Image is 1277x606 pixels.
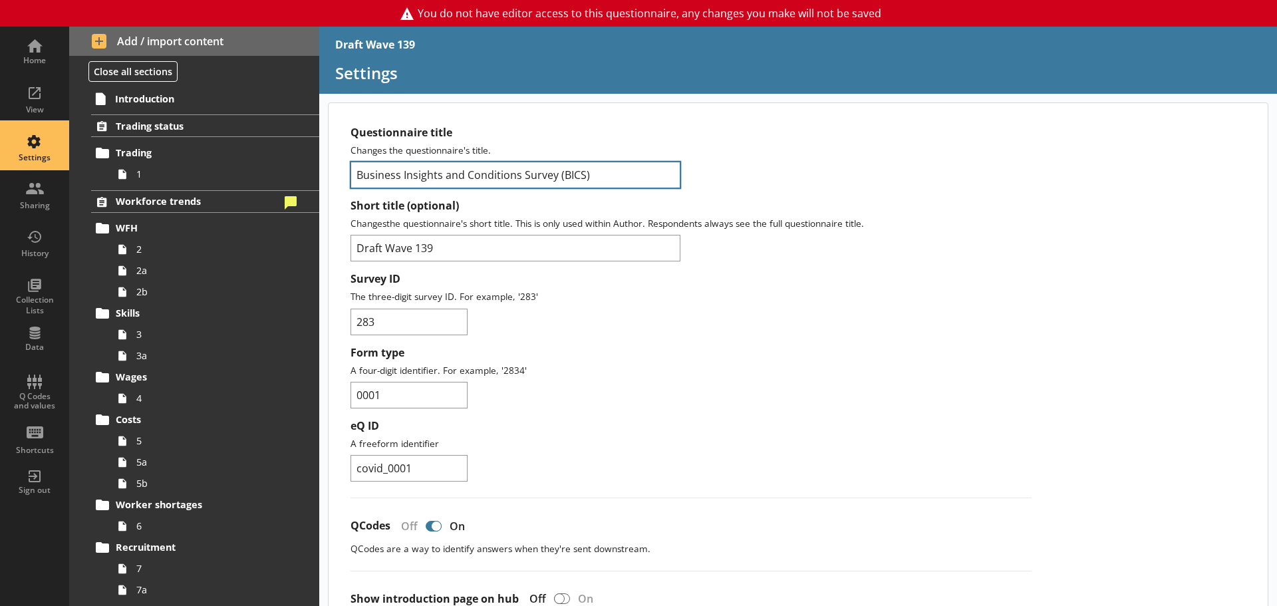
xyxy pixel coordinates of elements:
[91,218,319,239] a: WFH
[351,290,1032,303] p: The three-digit survey ID. For example, '283'
[335,37,415,52] div: Draft Wave 139
[351,437,1032,450] p: A freeform identifier
[69,190,319,601] li: Workforce trendsWFH22a2bSkills33aWages4Costs55a5bWorker shortages6Recruitment77a
[115,92,279,105] span: Introduction
[91,537,319,558] a: Recruitment
[112,579,319,601] a: 7a
[88,61,178,82] button: Close all sections
[97,494,319,537] li: Worker shortages6
[136,562,285,575] span: 7
[11,485,58,496] div: Sign out
[136,328,285,341] span: 3
[136,477,285,490] span: 5b
[97,537,319,601] li: Recruitment77a
[69,27,319,56] button: Add / import content
[11,295,58,315] div: Collection Lists
[91,114,319,137] a: Trading status
[116,120,279,132] span: Trading status
[97,367,319,409] li: Wages4
[136,349,285,362] span: 3a
[97,142,319,185] li: Trading1
[69,114,319,184] li: Trading statusTrading1
[136,168,285,180] span: 1
[97,303,319,367] li: Skills33a
[136,392,285,404] span: 4
[91,190,319,213] a: Workforce trends
[116,498,279,511] span: Worker shortages
[351,126,1032,140] label: Questionnaire title
[444,519,476,533] div: On
[351,364,1032,377] p: A four-digit identifier. For example, '2834'
[11,55,58,66] div: Home
[390,519,423,533] div: Off
[351,144,1032,156] p: Changes the questionnaire's title.
[351,217,1032,229] p: Changes the questionnaire's short title. This is only used within Author. Respondents always see ...
[351,519,390,533] label: QCodes
[97,218,319,303] li: WFH22a2b
[112,452,319,473] a: 5a
[91,409,319,430] a: Costs
[112,430,319,452] a: 5
[112,239,319,260] a: 2
[91,494,319,516] a: Worker shortages
[112,260,319,281] a: 2a
[112,516,319,537] a: 6
[112,345,319,367] a: 3a
[11,248,58,259] div: History
[136,243,285,255] span: 2
[11,104,58,115] div: View
[351,199,1032,213] label: Short title (optional)
[116,195,279,208] span: Workforce trends
[351,419,1032,433] label: eQ ID
[136,456,285,468] span: 5a
[116,413,279,426] span: Costs
[11,152,58,163] div: Settings
[91,367,319,388] a: Wages
[351,346,1032,360] label: Form type
[351,272,1032,286] label: Survey ID
[112,558,319,579] a: 7
[112,388,319,409] a: 4
[11,342,58,353] div: Data
[11,200,58,211] div: Sharing
[116,222,279,234] span: WFH
[519,591,551,606] div: Off
[92,34,297,49] span: Add / import content
[351,542,1032,555] p: QCodes are a way to identify answers when they're sent downstream.
[136,520,285,532] span: 6
[90,88,319,109] a: Introduction
[97,409,319,494] li: Costs55a5b
[112,281,319,303] a: 2b
[136,583,285,596] span: 7a
[91,303,319,324] a: Skills
[112,164,319,185] a: 1
[573,591,604,606] div: On
[112,324,319,345] a: 3
[116,541,279,553] span: Recruitment
[91,142,319,164] a: Trading
[136,434,285,447] span: 5
[116,371,279,383] span: Wages
[335,63,1261,83] h1: Settings
[112,473,319,494] a: 5b
[136,264,285,277] span: 2a
[136,285,285,298] span: 2b
[11,392,58,411] div: Q Codes and values
[11,445,58,456] div: Shortcuts
[116,307,279,319] span: Skills
[351,592,519,606] label: Show introduction page on hub
[116,146,279,159] span: Trading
